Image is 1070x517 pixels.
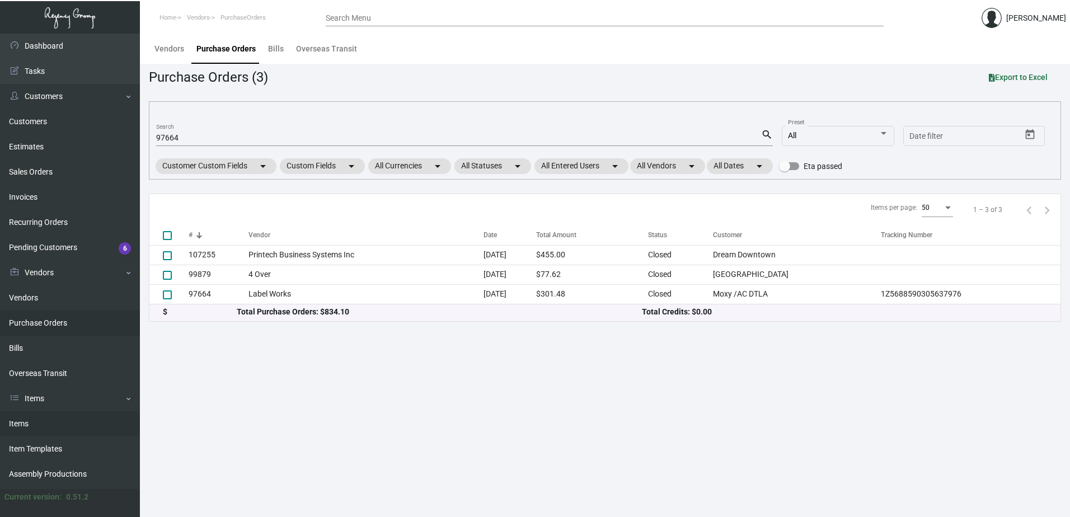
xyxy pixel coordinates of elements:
[1020,201,1038,219] button: Previous page
[922,204,953,212] mat-select: Items per page:
[989,73,1048,82] span: Export to Excel
[248,284,484,304] td: Label Works
[648,230,713,240] div: Status
[922,204,930,211] span: 50
[189,284,248,304] td: 97664
[642,306,1047,318] div: Total Credits: $0.00
[1021,126,1039,144] button: Open calendar
[268,43,284,55] div: Bills
[536,265,648,284] td: $77.62
[154,43,184,55] div: Vendors
[534,158,628,174] mat-chip: All Entered Users
[248,245,484,265] td: Printech Business Systems Inc
[484,265,536,284] td: [DATE]
[484,230,536,240] div: Date
[345,159,358,173] mat-icon: arrow_drop_down
[648,245,713,265] td: Closed
[536,284,648,304] td: $301.48
[685,159,698,173] mat-icon: arrow_drop_down
[536,245,648,265] td: $455.00
[881,230,1060,240] div: Tracking Number
[713,230,742,240] div: Customer
[189,230,248,240] div: #
[1038,201,1056,219] button: Next page
[707,158,773,174] mat-chip: All Dates
[608,159,622,173] mat-icon: arrow_drop_down
[761,128,773,142] mat-icon: search
[630,158,705,174] mat-chip: All Vendors
[368,158,451,174] mat-chip: All Currencies
[484,230,497,240] div: Date
[1006,12,1066,24] div: [PERSON_NAME]
[4,491,62,503] div: Current version:
[189,230,193,240] div: #
[248,230,484,240] div: Vendor
[511,159,524,173] mat-icon: arrow_drop_down
[648,265,713,284] td: Closed
[156,158,276,174] mat-chip: Customer Custom Fields
[189,265,248,284] td: 99879
[296,43,357,55] div: Overseas Transit
[159,14,176,21] span: Home
[536,230,648,240] div: Total Amount
[881,284,1060,304] td: 1Z5688590305637976
[713,230,881,240] div: Customer
[973,205,1002,215] div: 1 – 3 of 3
[189,245,248,265] td: 107255
[648,284,713,304] td: Closed
[713,245,881,265] td: Dream Downtown
[163,306,237,318] div: $
[909,132,944,141] input: Start date
[980,67,1057,87] button: Export to Excel
[248,230,270,240] div: Vendor
[484,245,536,265] td: [DATE]
[237,306,642,318] div: Total Purchase Orders: $834.10
[66,491,88,503] div: 0.51.2
[454,158,531,174] mat-chip: All Statuses
[753,159,766,173] mat-icon: arrow_drop_down
[713,284,881,304] td: Moxy /AC DTLA
[536,230,576,240] div: Total Amount
[280,158,365,174] mat-chip: Custom Fields
[484,284,536,304] td: [DATE]
[804,159,842,173] span: Eta passed
[713,265,881,284] td: [GEOGRAPHIC_DATA]
[954,132,1007,141] input: End date
[431,159,444,173] mat-icon: arrow_drop_down
[187,14,210,21] span: Vendors
[648,230,667,240] div: Status
[256,159,270,173] mat-icon: arrow_drop_down
[149,67,268,87] div: Purchase Orders (3)
[982,8,1002,28] img: admin@bootstrapmaster.com
[788,131,796,140] span: All
[248,265,484,284] td: 4 Over
[871,203,917,213] div: Items per page:
[881,230,932,240] div: Tracking Number
[196,43,256,55] div: Purchase Orders
[220,14,266,21] span: PurchaseOrders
